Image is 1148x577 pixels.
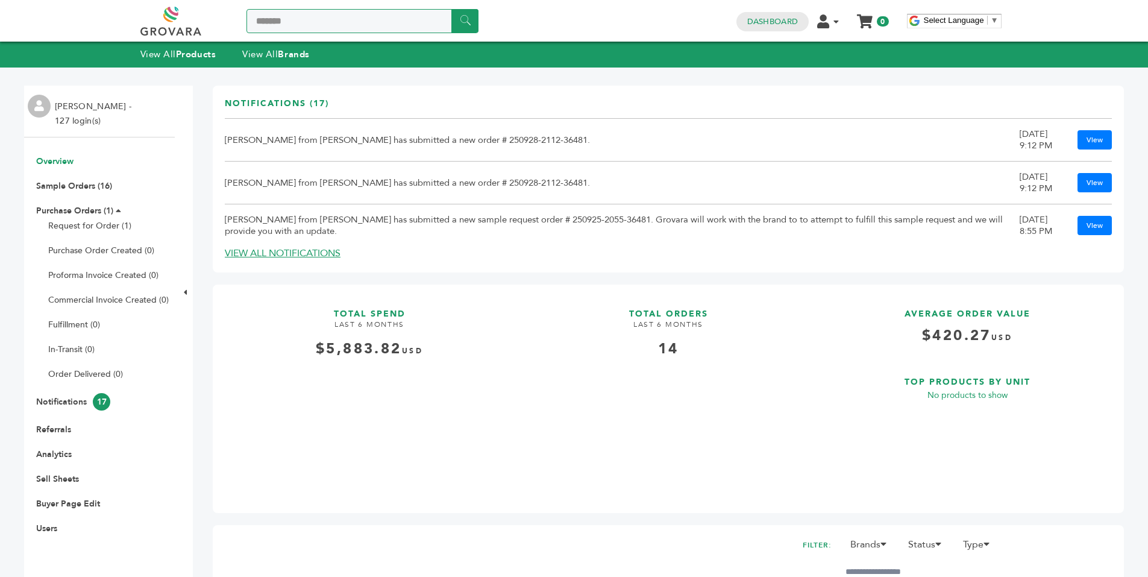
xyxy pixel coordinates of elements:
[1020,128,1065,151] div: [DATE] 9:12 PM
[225,320,514,339] h4: LAST 6 MONTHS
[991,16,999,25] span: ▼
[987,16,988,25] span: ​
[225,247,340,260] a: VIEW ALL NOTIFICATIONS
[823,297,1112,355] a: AVERAGE ORDER VALUE $420.27USD
[36,424,71,435] a: Referrals
[242,48,310,60] a: View AllBrands
[524,297,813,492] a: TOTAL ORDERS LAST 6 MONTHS 14
[991,333,1012,342] span: USD
[924,16,984,25] span: Select Language
[36,473,79,485] a: Sell Sheets
[225,98,329,119] h3: Notifications (17)
[48,294,169,306] a: Commercial Invoice Created (0)
[524,297,813,320] h3: TOTAL ORDERS
[225,297,514,320] h3: TOTAL SPEND
[524,320,813,339] h4: LAST 6 MONTHS
[93,393,110,411] span: 17
[176,48,216,60] strong: Products
[858,11,871,24] a: My Cart
[1077,173,1112,192] a: View
[48,344,95,355] a: In-Transit (0)
[36,396,110,408] a: Notifications17
[48,245,154,256] a: Purchase Order Created (0)
[747,16,798,27] a: Dashboard
[225,297,514,492] a: TOTAL SPEND LAST 6 MONTHS $5,883.82USD
[36,523,57,534] a: Users
[48,319,100,330] a: Fulfillment (0)
[225,204,1020,247] td: [PERSON_NAME] from [PERSON_NAME] has submitted a new sample request order # 250925-2055-36481. Gr...
[36,449,72,460] a: Analytics
[1077,130,1112,150] a: View
[823,365,1112,491] a: TOP PRODUCTS BY UNIT No products to show
[48,368,123,380] a: Order Delivered (0)
[924,16,999,25] a: Select Language​
[823,297,1112,320] h3: AVERAGE ORDER VALUE
[823,388,1112,403] p: No products to show
[1077,216,1112,235] a: View
[877,16,888,27] span: 0
[36,180,112,192] a: Sample Orders (16)
[902,537,955,558] li: Status
[1020,214,1065,237] div: [DATE] 8:55 PM
[55,99,134,128] li: [PERSON_NAME] - 127 login(s)
[36,205,113,216] a: Purchase Orders (1)
[48,270,158,281] a: Proforma Invoice Created (0)
[246,9,478,33] input: Search a product or brand...
[823,326,1112,355] h4: $420.27
[225,339,514,359] div: $5,883.82
[524,339,813,359] div: 14
[957,537,1003,558] li: Type
[225,162,1020,204] td: [PERSON_NAME] from [PERSON_NAME] has submitted a new order # 250928-2112-36481.
[48,220,131,232] a: Request for Order (1)
[278,48,309,60] strong: Brands
[823,365,1112,388] h3: TOP PRODUCTS BY UNIT
[844,537,900,558] li: Brands
[1020,171,1065,194] div: [DATE] 9:12 PM
[225,119,1020,162] td: [PERSON_NAME] from [PERSON_NAME] has submitted a new order # 250928-2112-36481.
[803,537,832,553] h2: FILTER:
[36,498,100,509] a: Buyer Page Edit
[402,346,423,356] span: USD
[140,48,216,60] a: View AllProducts
[28,95,51,118] img: profile.png
[36,156,74,167] a: Overview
